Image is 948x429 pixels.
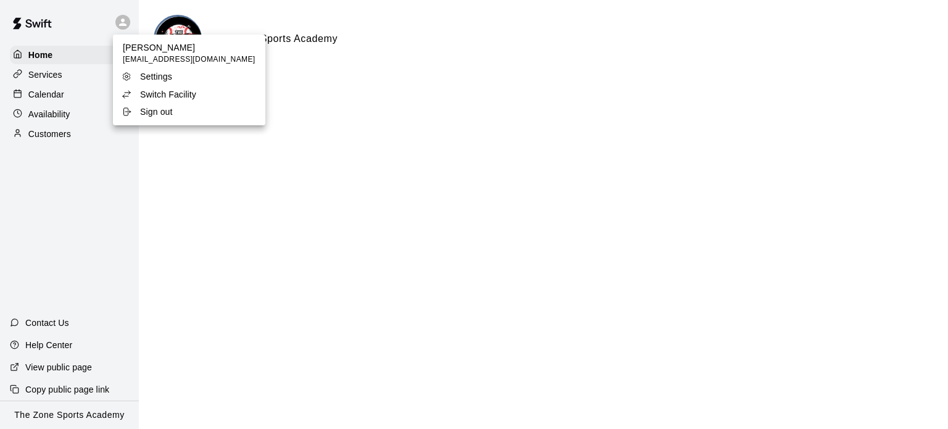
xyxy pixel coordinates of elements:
p: Settings [140,70,172,83]
p: [PERSON_NAME] [123,41,256,54]
span: [EMAIL_ADDRESS][DOMAIN_NAME] [123,54,256,66]
a: Settings [113,68,265,85]
p: Sign out [140,106,173,118]
a: Switch Facility [113,86,265,103]
p: Switch Facility [140,88,196,101]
